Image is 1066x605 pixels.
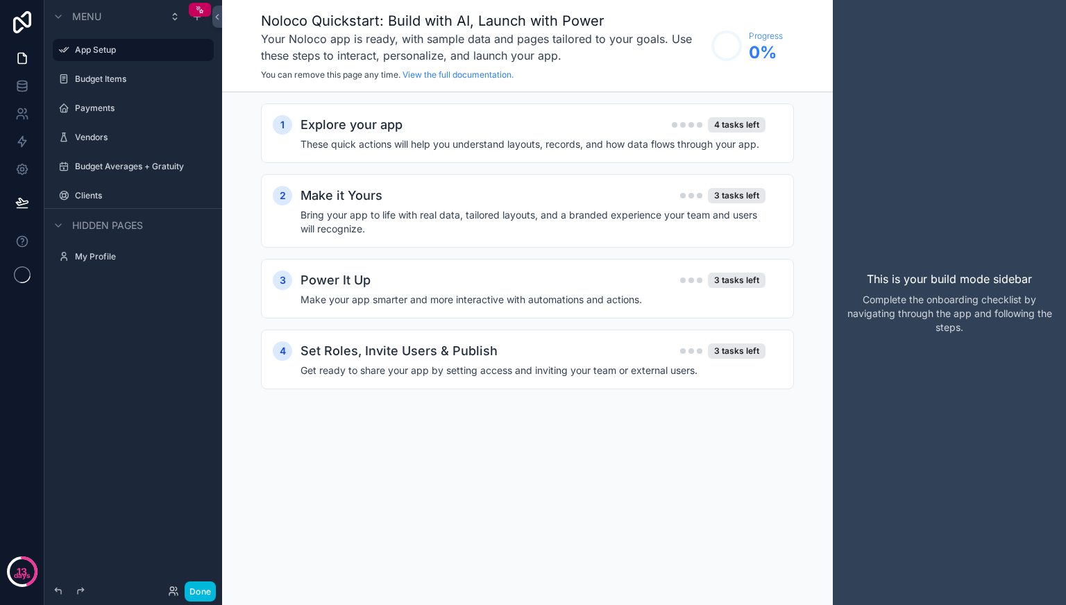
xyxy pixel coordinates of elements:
[75,74,205,85] label: Budget Items
[75,132,205,143] label: Vendors
[749,42,783,64] span: 0 %
[17,565,27,579] p: 13
[844,293,1055,334] p: Complete the onboarding checklist by navigating through the app and following the steps.
[749,31,783,42] span: Progress
[75,103,205,114] label: Payments
[72,219,143,232] span: Hidden pages
[867,271,1032,287] p: This is your build mode sidebar
[75,251,205,262] label: My Profile
[185,581,216,602] button: Done
[72,10,101,24] span: Menu
[261,11,704,31] h1: Noloco Quickstart: Build with AI, Launch with Power
[261,31,704,64] h3: Your Noloco app is ready, with sample data and pages tailored to your goals. Use these steps to i...
[403,69,514,80] a: View the full documentation.
[75,161,205,172] label: Budget Averages + Gratuity
[261,69,400,80] span: You can remove this page any time.
[75,44,205,56] label: App Setup
[14,570,31,581] p: days
[75,190,205,201] label: Clients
